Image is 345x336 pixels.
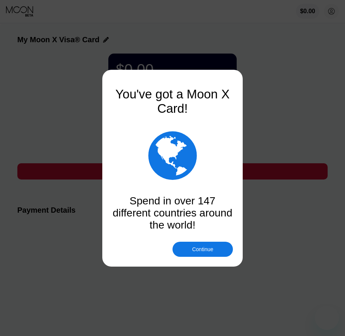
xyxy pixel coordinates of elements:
[112,127,233,184] div: 
[315,306,339,330] iframe: Button to launch messaging window
[112,87,233,116] div: You've got a Moon X Card!
[112,195,233,231] div: Spend in over 147 different countries around the world!
[172,242,233,257] div: Continue
[192,246,213,252] div: Continue
[148,127,197,184] div: 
